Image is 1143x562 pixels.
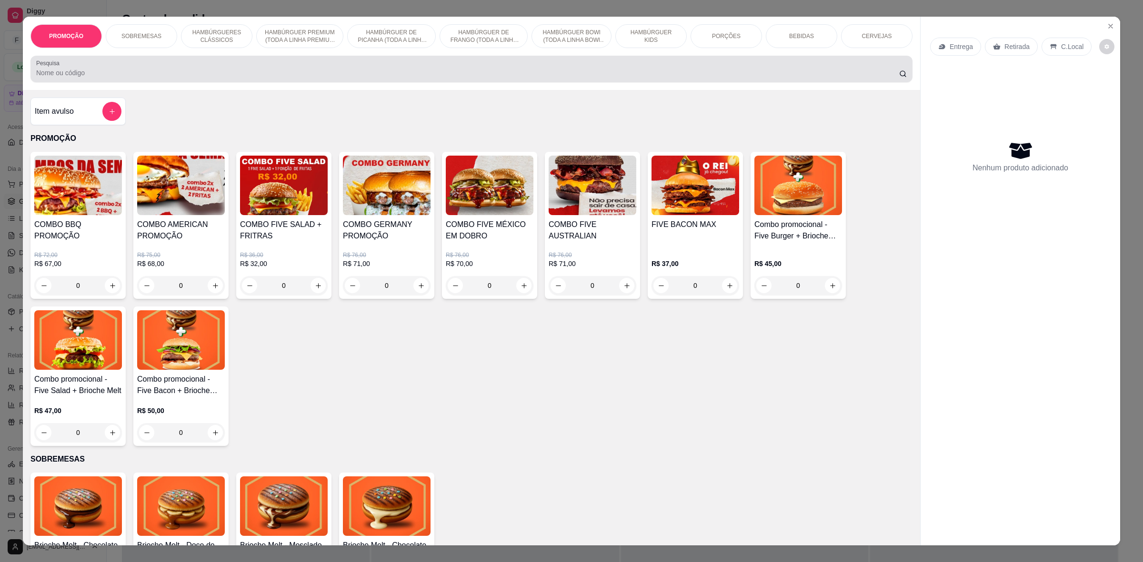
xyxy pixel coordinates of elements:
button: increase-product-quantity [516,278,531,293]
img: product-image [549,156,636,215]
h4: COMBO FIVE AUSTRALIAN [549,219,636,242]
h4: Item avulso [35,106,74,117]
p: R$ 76,00 [549,251,636,259]
img: product-image [34,310,122,370]
p: BEBIDAS [789,32,814,40]
p: HAMBÚRGUER PREMIUM (TODA A LINHA PREMIUM ACOMPANHA FRITAS DE CORTESIA) [264,29,335,44]
p: PROMOÇÃO [30,133,912,144]
p: HAMBÚRGUER BOWl (TODA A LINHA BOWl ACOMPANHA FRITAS DE CORTESIA) [540,29,603,44]
p: R$ 71,00 [549,259,636,268]
p: R$ 70,00 [446,259,533,268]
p: R$ 47,00 [34,406,122,415]
button: Close [1103,19,1118,34]
button: decrease-product-quantity [448,278,463,293]
button: increase-product-quantity [413,278,429,293]
p: PORÇÕES [712,32,741,40]
h4: Combo promocional - Five Burger + Brioche Melt [754,219,842,242]
img: product-image [343,156,431,215]
label: Pesquisa [36,59,63,67]
h4: Combo promocional - Five Bacon + Brioche Melt [137,374,225,396]
img: product-image [652,156,739,215]
h4: COMBO FIVE SALAD + FRITRAS [240,219,328,242]
img: product-image [343,476,431,536]
img: product-image [240,156,328,215]
p: R$ 76,00 [446,251,533,259]
p: CERVEJAS [862,32,892,40]
button: add-separate-item [102,102,121,121]
p: SOBREMESAS [30,454,912,465]
h4: Brioche Melt - Chocolate [34,540,122,551]
p: HAMBÚRGUERES CLÁSSICOS [189,29,244,44]
img: product-image [34,156,122,215]
button: increase-product-quantity [105,278,120,293]
p: HAMBÚRGUER KIDS [623,29,679,44]
button: increase-product-quantity [311,278,326,293]
p: Entrega [950,42,973,51]
img: product-image [754,156,842,215]
input: Pesquisa [36,68,899,78]
p: C.Local [1061,42,1083,51]
p: Retirada [1004,42,1030,51]
p: R$ 36,00 [240,251,328,259]
h4: Combo promocional - Five Salad + Brioche Melt [34,374,122,396]
button: decrease-product-quantity [36,278,51,293]
h4: COMBO AMERICAN PROMOÇÃO [137,219,225,242]
p: R$ 76,00 [343,251,431,259]
h4: COMBO BBQ PROMOÇÃO [34,219,122,242]
h4: COMBO FIVE MÉXICO EM DOBRO [446,219,533,242]
button: decrease-product-quantity [139,278,154,293]
button: decrease-product-quantity [1099,39,1114,54]
button: decrease-product-quantity [345,278,360,293]
p: Nenhum produto adicionado [973,162,1068,174]
p: SOBREMESAS [121,32,161,40]
p: HAMBÚRGUER DE FRANGO (TODA A LINHA FRANGO ACOMPANHA FRITAS DE CORTESIA) [448,29,520,44]
p: R$ 71,00 [343,259,431,268]
img: product-image [446,156,533,215]
img: product-image [34,476,122,536]
h4: Brioche Melt - Mesclado [240,540,328,551]
img: product-image [137,476,225,536]
p: R$ 50,00 [137,406,225,415]
button: decrease-product-quantity [242,278,257,293]
button: increase-product-quantity [619,278,634,293]
p: R$ 68,00 [137,259,225,268]
button: increase-product-quantity [208,278,223,293]
img: product-image [137,310,225,370]
p: R$ 32,00 [240,259,328,268]
button: decrease-product-quantity [551,278,566,293]
h4: COMBO GERMANY PROMOÇÃO [343,219,431,242]
img: product-image [137,156,225,215]
h4: FIVE BACON MAX [652,219,739,230]
p: R$ 45,00 [754,259,842,268]
p: R$ 67,00 [34,259,122,268]
p: R$ 37,00 [652,259,739,268]
p: R$ 72,00 [34,251,122,259]
p: PROMOÇÃO [49,32,83,40]
p: R$ 75,00 [137,251,225,259]
img: product-image [240,476,328,536]
p: HAMBÚRGUER DE PICANHA (TODA A LINHA PICANHA ACOMPANHA FRITAS DE CORTESIA) [355,29,428,44]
